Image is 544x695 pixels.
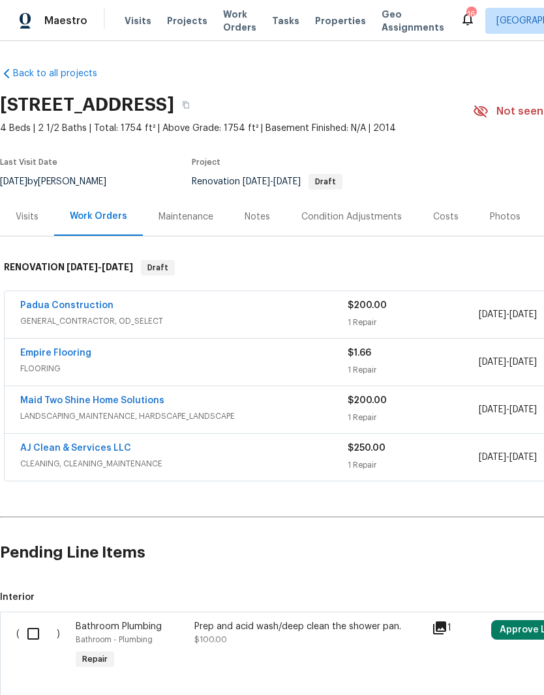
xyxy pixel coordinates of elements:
span: - [479,356,537,369]
span: CLEANING, CLEANING_MAINTENANCE [20,457,348,470]
div: 1 Repair [348,459,479,472]
span: Repair [77,653,113,666]
span: - [243,177,301,186]
span: [DATE] [102,262,133,272]
div: 1 [432,620,483,636]
span: [DATE] [479,358,506,367]
span: [DATE] [509,453,537,462]
span: FLOORING [20,362,348,375]
div: Photos [490,210,521,223]
div: 1 Repair [348,411,479,424]
button: Copy Address [174,93,198,117]
h6: RENOVATION [4,260,133,276]
span: Bathroom Plumbing [76,622,162,631]
span: - [479,308,537,321]
span: [DATE] [67,262,98,272]
span: - [479,403,537,416]
span: Maestro [44,14,87,27]
a: AJ Clean & Services LLC [20,444,131,453]
div: Work Orders [70,210,127,223]
span: Visits [125,14,151,27]
span: $100.00 [194,636,227,644]
a: Empire Flooring [20,348,91,358]
span: $200.00 [348,301,387,310]
span: GENERAL_CONTRACTOR, OD_SELECT [20,315,348,328]
div: 1 Repair [348,363,479,376]
div: Costs [433,210,459,223]
span: Bathroom - Plumbing [76,636,153,644]
div: Notes [245,210,270,223]
div: Prep and acid wash/deep clean the shower pan. [194,620,424,633]
div: Maintenance [159,210,213,223]
span: $200.00 [348,396,387,405]
span: [DATE] [273,177,301,186]
span: [DATE] [479,310,506,319]
span: Draft [310,178,341,186]
span: Project [192,158,220,166]
span: $1.66 [348,348,371,358]
span: [DATE] [243,177,270,186]
span: Renovation [192,177,342,186]
span: - [67,262,133,272]
span: [DATE] [509,405,537,414]
span: [DATE] [509,358,537,367]
span: Projects [167,14,207,27]
a: Padua Construction [20,301,113,310]
span: Tasks [272,16,299,25]
a: Maid Two Shine Home Solutions [20,396,164,405]
span: - [479,451,537,464]
span: [DATE] [509,310,537,319]
div: Visits [16,210,38,223]
div: ( ) [12,616,72,676]
span: $250.00 [348,444,385,453]
span: [DATE] [479,405,506,414]
span: Geo Assignments [382,8,444,34]
span: Properties [315,14,366,27]
div: Condition Adjustments [301,210,402,223]
span: Work Orders [223,8,256,34]
span: Draft [142,261,174,274]
div: 1 Repair [348,316,479,329]
span: [DATE] [479,453,506,462]
span: LANDSCAPING_MAINTENANCE, HARDSCAPE_LANDSCAPE [20,410,348,423]
div: 16 [466,8,476,21]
